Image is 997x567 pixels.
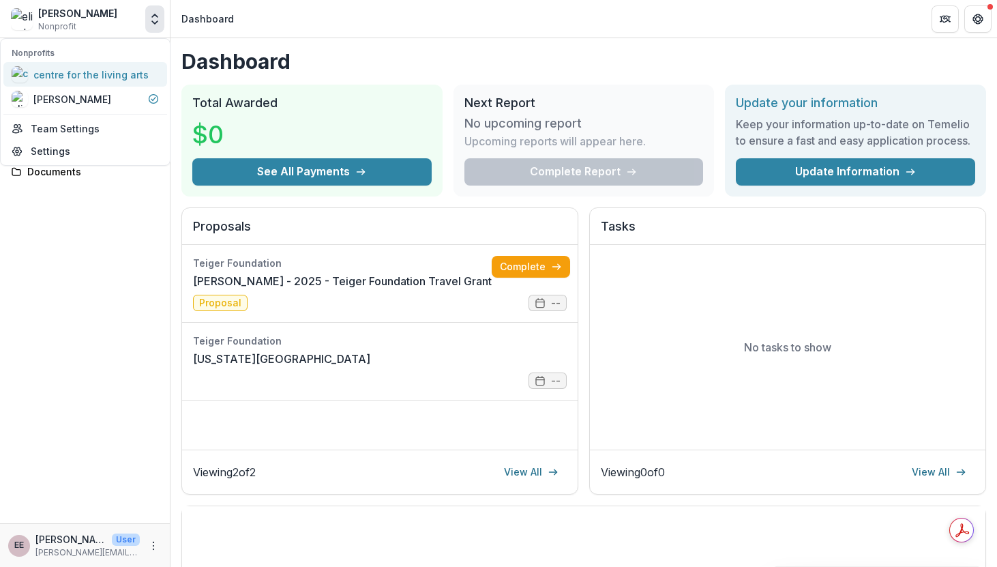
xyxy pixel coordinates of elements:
[193,219,567,245] h2: Proposals
[193,464,256,480] p: Viewing 2 of 2
[736,116,975,149] h3: Keep your information up-to-date on Temelio to ensure a fast and easy application process.
[181,12,234,26] div: Dashboard
[193,351,370,367] a: [US_STATE][GEOGRAPHIC_DATA]
[904,461,974,483] a: View All
[181,49,986,74] h1: Dashboard
[964,5,992,33] button: Get Help
[464,96,704,111] h2: Next Report
[464,116,582,131] h3: No upcoming report
[14,541,24,550] div: Elizabet Elliott
[38,6,117,20] div: [PERSON_NAME]
[145,538,162,554] button: More
[38,20,76,33] span: Nonprofit
[932,5,959,33] button: Partners
[145,5,164,33] button: Open entity switcher
[193,273,492,289] a: [PERSON_NAME] - 2025 - Teiger Foundation Travel Grant
[601,464,665,480] p: Viewing 0 of 0
[744,339,831,355] p: No tasks to show
[601,219,974,245] h2: Tasks
[464,133,646,149] p: Upcoming reports will appear here.
[5,160,164,183] a: Documents
[35,532,106,547] p: [PERSON_NAME]
[192,158,432,186] button: See All Payments
[112,534,140,546] p: User
[736,158,975,186] a: Update Information
[11,8,33,30] img: elizabet elliott
[27,164,153,179] div: Documents
[192,96,432,111] h2: Total Awarded
[176,9,239,29] nav: breadcrumb
[35,547,140,559] p: [PERSON_NAME][EMAIL_ADDRESS][DOMAIN_NAME]
[496,461,567,483] a: View All
[492,256,570,278] a: Complete
[736,96,975,111] h2: Update your information
[192,116,295,153] h3: $0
